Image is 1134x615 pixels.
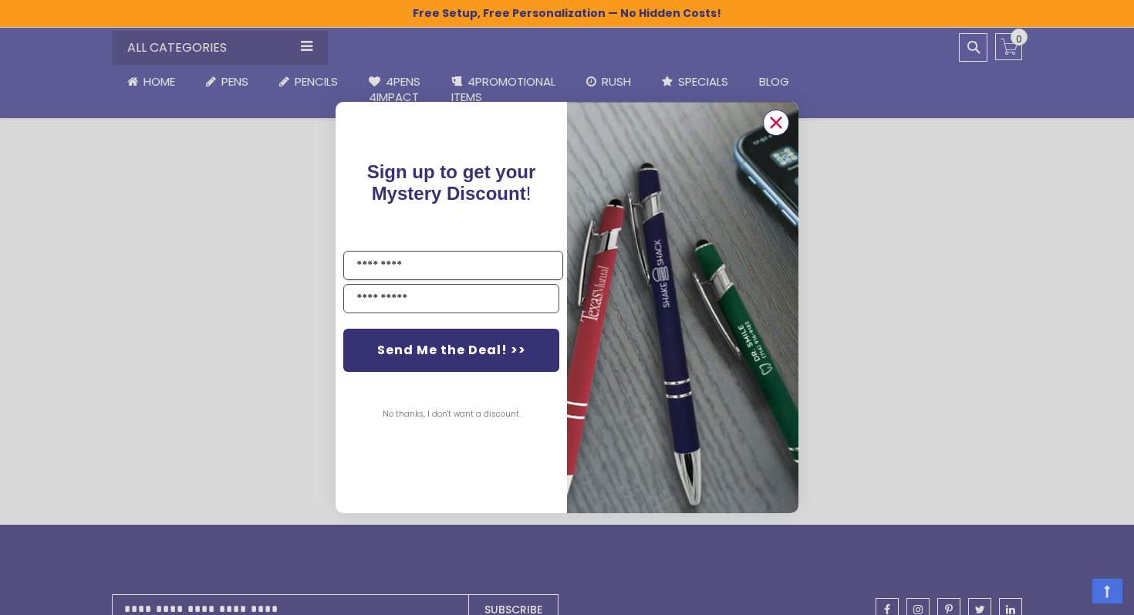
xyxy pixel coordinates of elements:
[567,102,798,513] img: pop-up-image
[367,161,536,204] span: !
[375,395,528,434] button: No thanks, I don't want a discount.
[763,110,789,136] button: Close dialog
[367,161,536,204] span: Sign up to get your Mystery Discount
[343,329,559,372] button: Send Me the Deal! >>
